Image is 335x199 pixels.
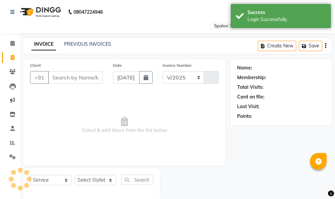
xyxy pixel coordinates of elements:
label: Invoice Number [163,62,192,68]
input: Search by Name/Mobile/Email/Code [48,71,103,84]
label: Date [113,62,122,68]
div: Name: [237,64,252,71]
img: logo [17,3,63,21]
div: Login Successfully. [247,16,326,23]
input: Search or Scan [121,175,153,185]
button: +91 [30,71,49,84]
button: Save [299,41,322,51]
label: Client [30,62,41,68]
div: Card on file: [237,93,265,101]
div: Total Visits: [237,84,264,91]
span: Select & add items from the list below [30,92,219,159]
div: Points: [237,113,252,120]
a: INVOICE [31,38,56,50]
b: 08047224946 [73,3,103,21]
div: Membership: [237,74,266,81]
div: Last Visit: [237,103,260,110]
div: Success [247,9,326,16]
a: PREVIOUS INVOICES [64,41,111,47]
button: Create New [258,41,296,51]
